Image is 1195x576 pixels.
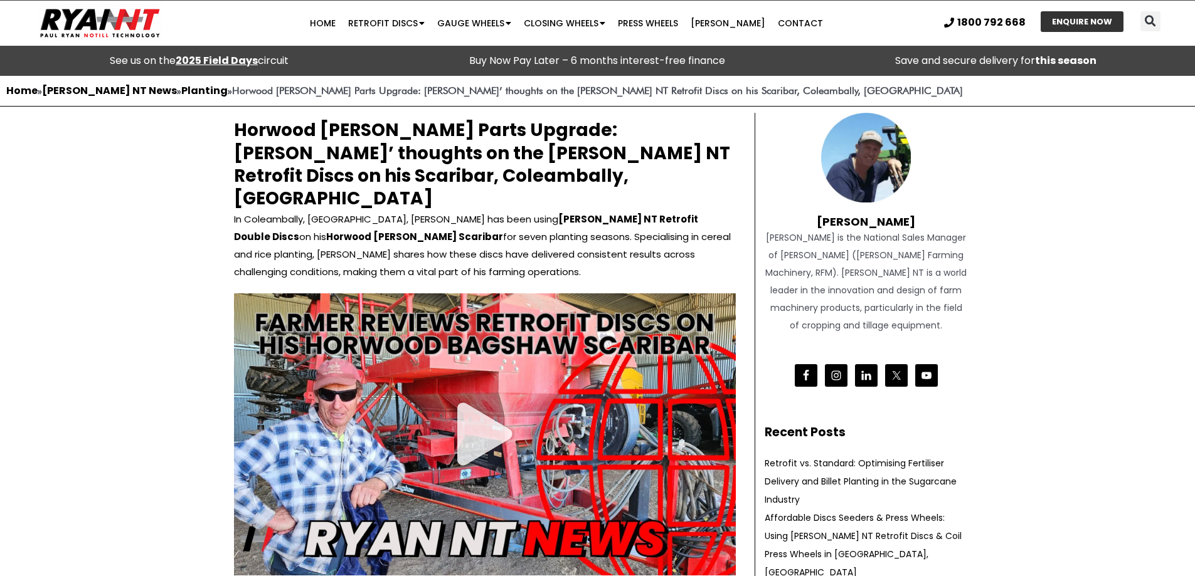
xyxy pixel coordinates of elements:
a: Home [304,11,342,36]
a: Retrofit vs. Standard: Optimising Fertiliser Delivery and Billet Planting in the Sugarcane Industry [765,457,957,506]
img: Ryan NT logo [38,4,163,43]
strong: this season [1035,53,1097,68]
span: » » » [6,85,963,97]
a: Press Wheels [612,11,684,36]
a: Closing Wheels [518,11,612,36]
h2: Horwood [PERSON_NAME] Parts Upgrade: [PERSON_NAME]’ thoughts on the [PERSON_NAME] NT Retrofit Dis... [234,119,736,211]
strong: Horwood [PERSON_NAME] Parts Upgrade: [PERSON_NAME]’ thoughts on the [PERSON_NAME] NT Retrofit Dis... [232,85,963,97]
nav: Menu [231,11,901,36]
a: 2025 Field Days [176,53,258,68]
a: [PERSON_NAME] [684,11,772,36]
h2: Recent Posts [765,424,968,442]
h4: [PERSON_NAME] [765,202,968,229]
a: Gauge Wheels [431,11,518,36]
a: Contact [772,11,829,36]
a: ENQUIRE NOW [1041,11,1123,32]
a: Planting [181,83,228,98]
a: Retrofit Discs [342,11,431,36]
p: Save and secure delivery for [803,52,1189,70]
a: [PERSON_NAME] NT News [42,83,177,98]
b: Horwood [PERSON_NAME] Scaribar [326,230,503,243]
a: 1800 792 668 [944,18,1026,28]
div: Search [1140,11,1160,31]
div: See us on the circuit [6,52,392,70]
p: Buy Now Pay Later – 6 months interest-free finance [405,52,790,70]
a: Home [6,83,38,98]
span: 1800 792 668 [957,18,1026,28]
p: In Coleambally, [GEOGRAPHIC_DATA], [PERSON_NAME] has been using on his for seven planting seasons... [234,211,736,281]
b: [PERSON_NAME] NT Retrofit Double Discs [234,212,698,243]
div: [PERSON_NAME] is the National Sales Manager of [PERSON_NAME] ([PERSON_NAME] Farming Machinery, RF... [765,229,968,334]
span: ENQUIRE NOW [1052,18,1112,26]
